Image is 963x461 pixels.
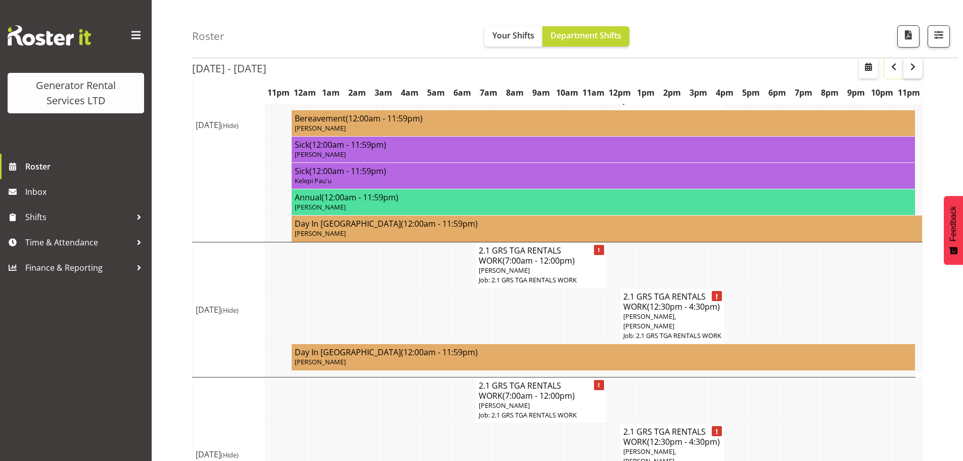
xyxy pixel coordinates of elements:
[397,81,423,104] th: 4am
[554,81,580,104] th: 10am
[928,25,950,48] button: Filter Shifts
[18,78,134,108] div: Generator Rental Services LTD
[623,291,722,312] h4: 2.1 GRS TGA RENTALS WORK
[346,113,423,124] span: (12:00am - 11:59pm)
[192,62,266,75] h2: [DATE] - [DATE]
[401,218,478,229] span: (12:00am - 11:59pm)
[484,26,542,47] button: Your Shifts
[791,81,817,104] th: 7pm
[423,81,449,104] th: 5am
[401,347,478,358] span: (12:00am - 11:59pm)
[944,196,963,265] button: Feedback - Show survey
[859,58,878,78] button: Select a specific date within the roster.
[895,81,922,104] th: 11pm
[479,275,604,285] p: Job: 2.1 GRS TGA RENTALS WORK
[659,81,685,104] th: 2pm
[295,113,912,123] h4: Bereavement
[309,139,386,150] span: (12:00am - 11:59pm)
[647,436,720,447] span: (12:30pm - 4:30pm)
[712,81,738,104] th: 4pm
[542,26,629,47] button: Department Shifts
[738,81,764,104] th: 5pm
[295,219,919,229] h4: Day In [GEOGRAPHIC_DATA]
[475,81,501,104] th: 7am
[192,30,224,42] h4: Roster
[479,381,604,401] h4: 2.1 GRS TGA RENTALS WORK
[193,242,265,377] td: [DATE]
[897,25,920,48] button: Download a PDF of the roster according to the set date range.
[265,81,292,104] th: 11pm
[371,81,397,104] th: 3am
[295,192,912,202] h4: Annual
[551,30,621,41] span: Department Shifts
[309,165,386,177] span: (12:00am - 11:59pm)
[295,347,912,357] h4: Day In [GEOGRAPHIC_DATA]
[25,235,131,250] span: Time & Attendance
[479,245,604,266] h4: 2.1 GRS TGA RENTALS WORK
[623,427,722,447] h4: 2.1 GRS TGA RENTALS WORK
[764,81,791,104] th: 6pm
[295,166,912,176] h4: Sick
[25,209,131,225] span: Shifts
[528,81,554,104] th: 9am
[295,150,346,159] span: [PERSON_NAME]
[292,81,318,104] th: 12am
[193,8,265,242] td: [DATE]
[949,206,958,241] span: Feedback
[295,202,346,212] span: [PERSON_NAME]
[344,81,371,104] th: 2am
[479,401,530,410] span: [PERSON_NAME]
[843,81,869,104] th: 9pm
[869,81,895,104] th: 10pm
[221,306,239,315] span: (Hide)
[322,192,398,203] span: (12:00am - 11:59pm)
[25,159,147,174] span: Roster
[295,140,912,150] h4: Sick
[502,255,575,266] span: (7:00am - 12:00pm)
[221,450,239,459] span: (Hide)
[492,30,534,41] span: Your Shifts
[449,81,475,104] th: 6am
[479,266,530,275] span: [PERSON_NAME]
[221,121,239,130] span: (Hide)
[685,81,712,104] th: 3pm
[502,390,575,401] span: (7:00am - 12:00pm)
[8,25,91,46] img: Rosterit website logo
[647,301,720,312] span: (12:30pm - 4:30pm)
[318,81,344,104] th: 1am
[633,81,659,104] th: 1pm
[295,357,346,366] span: [PERSON_NAME]
[25,184,147,199] span: Inbox
[501,81,528,104] th: 8am
[580,81,607,104] th: 11am
[607,81,633,104] th: 12pm
[623,312,676,330] span: [PERSON_NAME], [PERSON_NAME]
[623,331,722,341] p: Job: 2.1 GRS TGA RENTALS WORK
[817,81,843,104] th: 8pm
[295,176,332,185] span: Kelepi Pau'u
[295,123,346,133] span: [PERSON_NAME]
[479,410,604,420] p: Job: 2.1 GRS TGA RENTALS WORK
[295,229,346,238] span: [PERSON_NAME]
[25,260,131,275] span: Finance & Reporting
